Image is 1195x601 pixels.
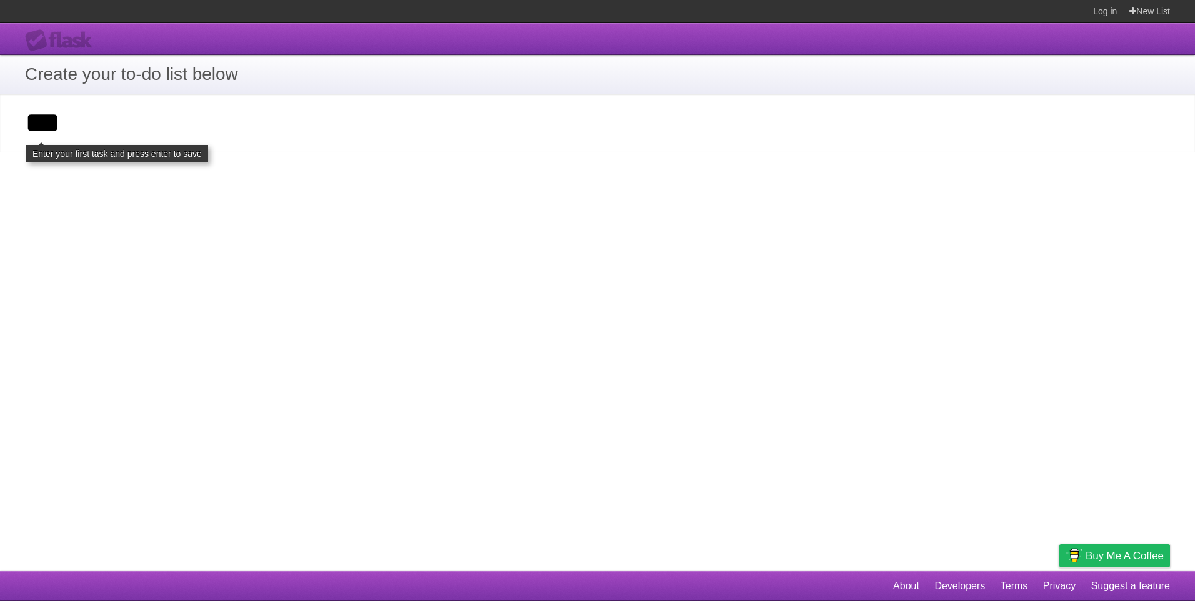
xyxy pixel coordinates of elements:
[1091,574,1170,598] a: Suggest a feature
[25,29,100,52] div: Flask
[1043,574,1076,598] a: Privacy
[1059,544,1170,567] a: Buy me a coffee
[934,574,985,598] a: Developers
[893,574,919,598] a: About
[1086,545,1164,567] span: Buy me a coffee
[1001,574,1028,598] a: Terms
[1066,545,1082,566] img: Buy me a coffee
[25,61,1170,87] h1: Create your to-do list below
